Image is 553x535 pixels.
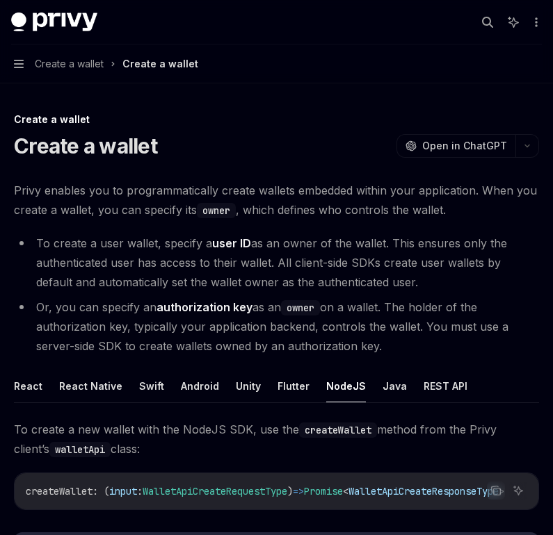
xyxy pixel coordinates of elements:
button: Copy the contents from the code block [487,481,505,500]
span: To create a new wallet with the NodeJS SDK, use the method from the Privy client’s class: [14,420,539,459]
span: Open in ChatGPT [422,139,507,153]
span: : ( [93,485,109,497]
div: Create a wallet [14,113,539,126]
button: Ask AI [509,481,527,500]
span: Create a wallet [35,56,104,72]
strong: user ID [212,236,251,250]
code: walletApi [49,442,111,457]
button: Swift [139,370,164,402]
span: < [343,485,348,497]
span: input [109,485,137,497]
button: Java [383,370,407,402]
button: More actions [528,13,542,32]
span: createWallet [26,485,93,497]
li: To create a user wallet, specify a as an owner of the wallet. This ensures only the authenticated... [14,233,539,292]
code: owner [281,300,320,315]
span: ) [287,485,293,497]
h1: Create a wallet [14,133,157,158]
span: Privy enables you to programmatically create wallets embedded within your application. When you c... [14,181,539,220]
span: WalletApiCreateRequestType [143,485,287,497]
strong: authorization key [157,300,253,314]
button: REST API [424,370,467,402]
img: dark logo [11,13,97,32]
code: owner [197,203,236,218]
span: : [137,485,143,497]
button: Unity [236,370,261,402]
button: Flutter [278,370,310,402]
button: Android [181,370,219,402]
li: Or, you can specify an as an on a wallet. The holder of the authorization key, typically your app... [14,297,539,356]
code: createWallet [299,422,377,438]
button: Open in ChatGPT [396,134,515,158]
span: => [293,485,304,497]
button: NodeJS [326,370,366,402]
button: React [14,370,42,402]
span: Promise [304,485,343,497]
div: Create a wallet [122,56,198,72]
span: WalletApiCreateResponseType [348,485,499,497]
button: React Native [59,370,122,402]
